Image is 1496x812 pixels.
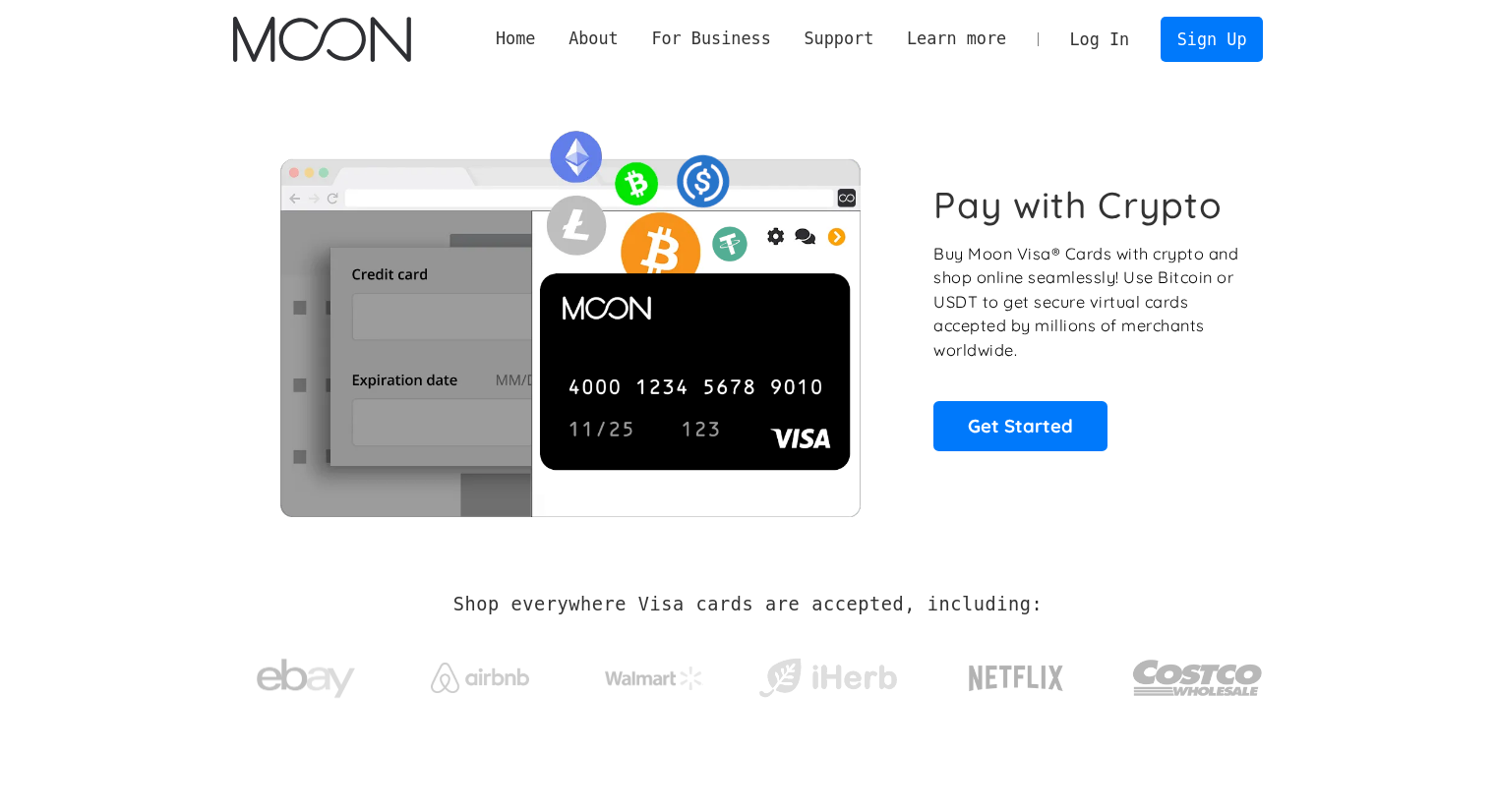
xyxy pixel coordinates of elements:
[933,242,1241,363] p: Buy Moon Visa® Cards with crypto and shop online seamlessly! Use Bitcoin or USDT to get secure vi...
[552,27,634,51] div: About
[580,647,727,700] a: Walmart
[453,594,1043,615] h2: Shop everywhere Visa cards are accepted, including:
[233,17,411,62] img: Moon Logo
[257,648,355,710] img: ebay
[635,27,788,51] div: For Business
[804,27,873,51] div: Support
[890,27,1023,51] div: Learn more
[907,27,1006,51] div: Learn more
[233,117,907,516] img: Moon Cards let you spend your crypto anywhere Visa is accepted.
[1132,641,1264,715] img: Costco
[1132,621,1264,725] a: Costco
[1161,17,1263,61] a: Sign Up
[933,401,1107,450] a: Get Started
[406,643,553,703] a: Airbnb
[1053,18,1146,61] a: Log In
[651,27,770,51] div: For Business
[788,27,890,51] div: Support
[431,663,529,693] img: Airbnb
[754,633,901,714] a: iHerb
[754,653,901,704] img: iHerb
[928,634,1105,713] a: Netflix
[479,27,552,51] a: Home
[933,183,1223,227] h1: Pay with Crypto
[233,628,380,720] a: ebay
[967,654,1065,703] img: Netflix
[233,17,411,62] a: home
[568,27,619,51] div: About
[605,667,703,690] img: Walmart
